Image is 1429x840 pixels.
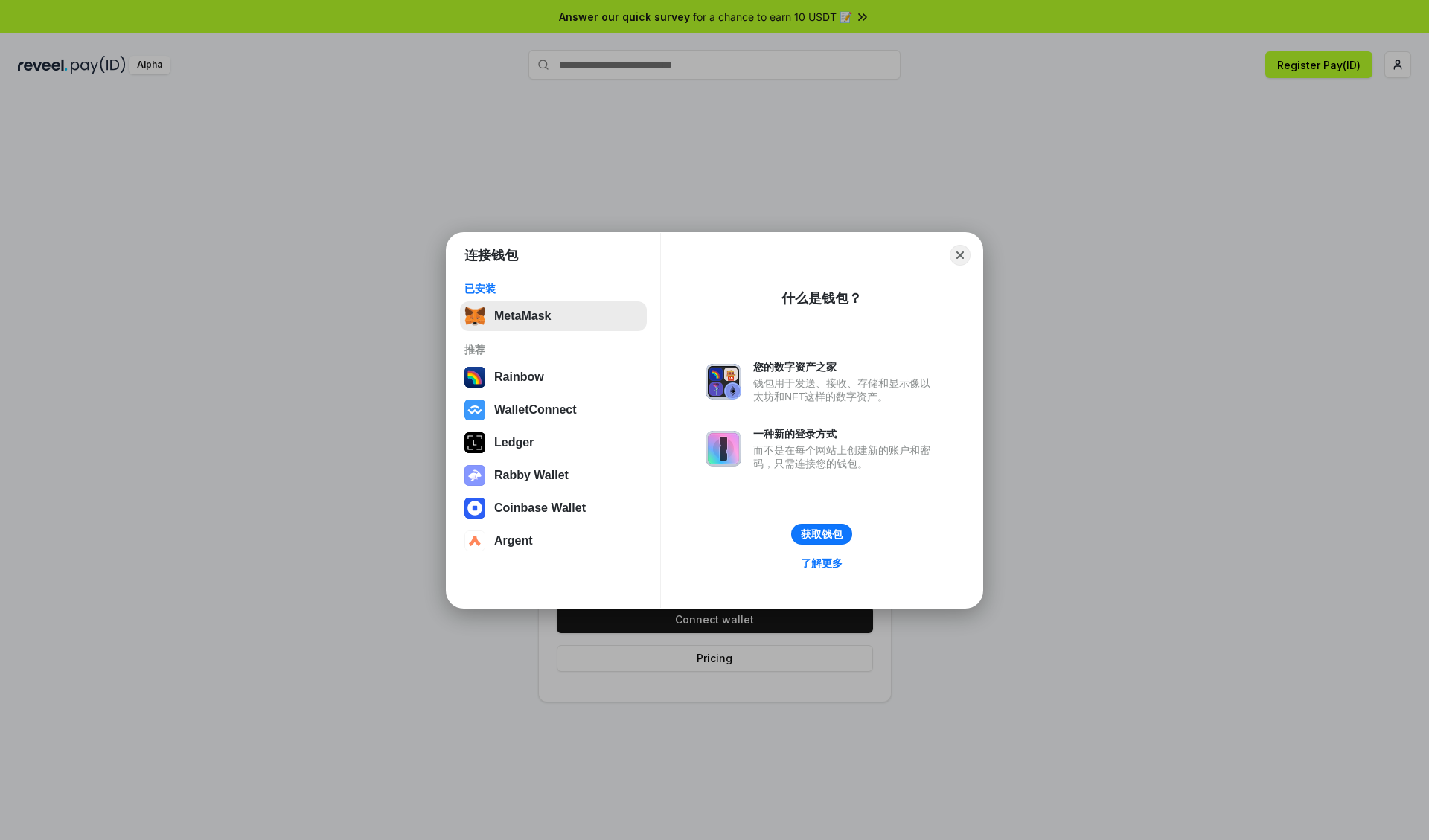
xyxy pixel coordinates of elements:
[460,428,647,458] button: Ledger
[464,400,485,420] img: svg+xml,%3Csvg%20width%3D%2228%22%20height%3D%2228%22%20viewBox%3D%220%200%2028%2028%22%20fill%3D...
[791,524,852,545] button: 获取钱包
[494,403,577,417] div: WalletConnect
[460,526,647,556] button: Argent
[460,362,647,392] button: Rainbow
[464,306,485,327] img: svg+xml,%3Csvg%20fill%3D%22none%22%20height%3D%2233%22%20viewBox%3D%220%200%2035%2033%22%20width%...
[464,498,485,519] img: svg+xml,%3Csvg%20width%3D%2228%22%20height%3D%2228%22%20viewBox%3D%220%200%2028%2028%22%20fill%3D...
[464,282,642,295] div: 已安装
[460,461,647,490] button: Rabby Wallet
[464,246,518,264] h1: 连接钱包
[753,427,938,440] div: 一种新的登录方式
[801,528,843,541] div: 获取钱包
[460,301,647,331] button: MetaMask
[706,364,741,400] img: svg+xml,%3Csvg%20xmlns%3D%22http%3A%2F%2Fwww.w3.org%2F2000%2Fsvg%22%20fill%3D%22none%22%20viewBox...
[494,371,544,384] div: Rainbow
[464,432,485,453] img: svg+xml,%3Csvg%20xmlns%3D%22http%3A%2F%2Fwww.w3.org%2F2000%2Fsvg%22%20width%3D%2228%22%20height%3...
[460,493,647,523] button: Coinbase Wallet
[494,469,569,482] div: Rabby Wallet
[494,436,534,449] div: Ledger
[464,530,485,551] img: svg+xml,%3Csvg%20width%3D%2228%22%20height%3D%2228%22%20viewBox%3D%220%200%2028%2028%22%20fill%3D...
[801,557,843,570] div: 了解更多
[706,431,741,467] img: svg+xml,%3Csvg%20xmlns%3D%22http%3A%2F%2Fwww.w3.org%2F2000%2Fsvg%22%20fill%3D%22none%22%20viewBox...
[753,360,938,373] div: 您的数字资产之家
[792,554,851,573] a: 了解更多
[464,343,642,356] div: 推荐
[464,367,485,388] img: svg+xml,%3Csvg%20width%3D%22120%22%20height%3D%22120%22%20viewBox%3D%220%200%20120%20120%22%20fil...
[753,443,938,470] div: 而不是在每个网站上创建新的账户和密码，只需连接您的钱包。
[460,395,647,425] button: WalletConnect
[494,310,551,323] div: MetaMask
[464,465,485,486] img: svg+xml,%3Csvg%20xmlns%3D%22http%3A%2F%2Fwww.w3.org%2F2000%2Fsvg%22%20fill%3D%22none%22%20viewBox...
[494,501,586,515] div: Coinbase Wallet
[753,376,938,403] div: 钱包用于发送、接收、存储和显示像以太坊和NFT这样的数字资产。
[494,534,533,548] div: Argent
[950,245,971,266] button: Close
[781,289,862,307] div: 什么是钱包？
